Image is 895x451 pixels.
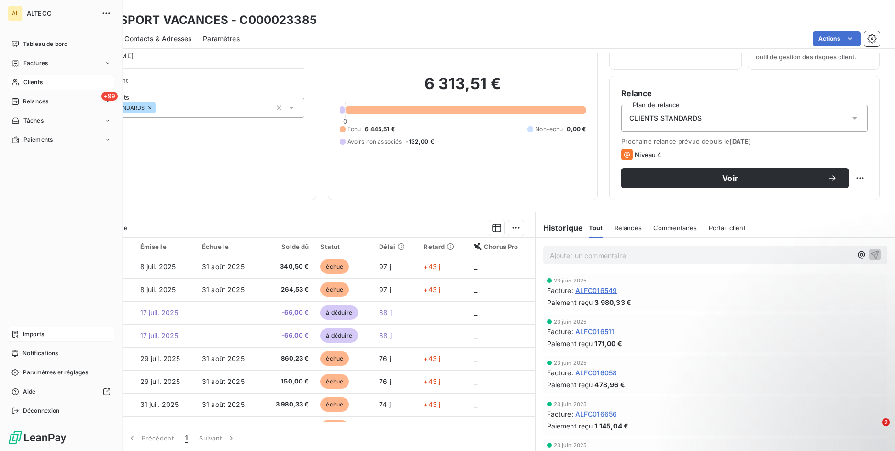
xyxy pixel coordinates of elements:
span: Facture : [547,285,573,295]
img: Logo LeanPay [8,430,67,445]
span: Imports [23,330,44,338]
span: Paiement reçu [547,421,593,431]
span: 171,00 € [594,338,622,349]
span: 97 j [379,285,391,293]
span: Aide [23,387,36,396]
span: 31 août 2025 [202,400,245,408]
span: 76 j [379,354,391,362]
span: _ [474,262,477,271]
span: Paiements [23,135,53,144]
span: échue [320,397,349,412]
span: 150,00 € [267,377,309,386]
span: -132,00 € [406,137,434,146]
span: 88 j [379,331,392,339]
span: Contacts & Adresses [124,34,191,44]
span: 88 j [379,308,392,316]
div: Échue le [202,243,255,250]
span: Paiement reçu [547,297,593,307]
span: Portail client [709,224,746,232]
button: Suivant [193,428,242,448]
span: Paiement reçu [547,338,593,349]
span: 76 j [379,377,391,385]
span: Échu [347,125,361,134]
span: 31 août 2025 [202,377,245,385]
span: échue [320,259,349,274]
span: Facture : [547,368,573,378]
span: 2 [882,418,890,426]
span: +43 j [424,354,440,362]
span: +43 j [424,400,440,408]
span: _ [474,308,477,316]
span: Paramètres [203,34,240,44]
span: _ [474,285,477,293]
span: 29 juil. 2025 [140,354,180,362]
span: Paiement reçu [547,380,593,390]
span: échue [320,351,349,366]
div: Émise le [140,243,190,250]
span: Voir [633,174,828,182]
span: 3 980,33 € [267,400,309,409]
span: échue [320,282,349,297]
span: CLIENTS STANDARDS [629,113,702,123]
span: Déconnexion [23,406,60,415]
div: Retard [424,243,462,250]
a: Aide [8,384,114,399]
span: Paramètres et réglages [23,368,88,377]
span: 23 juin 2025 [554,442,587,448]
span: 23 juin 2025 [554,278,587,283]
span: +99 [101,92,118,101]
button: Précédent [122,428,179,448]
span: Non-échu [535,125,563,134]
span: 17 juil. 2025 [140,308,179,316]
span: Tâches [23,116,44,125]
span: 23 juin 2025 [554,401,587,407]
span: +43 j [424,262,440,271]
span: Propriétés Client [77,77,304,90]
span: 74 j [379,400,391,408]
span: 23 juin 2025 [554,319,587,325]
span: 860,23 € [267,354,309,363]
span: ALFC016656 [575,409,617,419]
span: Tout [589,224,603,232]
button: Voir [621,168,849,188]
span: 0,00 € [567,125,586,134]
span: _ [474,354,477,362]
h6: Relance [621,88,868,99]
span: à déduire [320,328,358,343]
span: 31 août 2025 [202,285,245,293]
span: ALFC016549 [575,285,617,295]
span: Commentaires [653,224,697,232]
span: ALFC016058 [575,368,617,378]
span: +43 j [424,377,440,385]
div: Solde dû [267,243,309,250]
span: 1 145,04 € [594,421,628,431]
span: [DATE] [729,137,751,145]
span: 17 juil. 2025 [140,331,179,339]
span: échue [320,420,349,435]
span: Factures [23,59,48,68]
span: Prochaine relance prévue depuis le [621,137,868,145]
span: -66,00 € [267,331,309,340]
span: Clients [23,78,43,87]
span: Tableau de bord [23,40,67,48]
span: _ [474,400,477,408]
span: 31 juil. 2025 [140,400,179,408]
button: 1 [179,428,193,448]
span: Relances [615,224,642,232]
span: ALTECC [27,10,96,17]
div: Chorus Pro [474,243,529,250]
span: 3 980,33 € [594,297,631,307]
span: Facture : [547,409,573,419]
input: Ajouter une valeur [156,103,163,112]
iframe: Intercom notifications message [704,358,895,425]
iframe: Intercom live chat [862,418,885,441]
span: _ [474,377,477,385]
span: 264,53 € [267,285,309,294]
span: 8 juil. 2025 [140,285,176,293]
span: Relances [23,97,48,106]
span: Niveau 4 [635,151,661,158]
span: 478,96 € [594,380,625,390]
span: Avoirs non associés [347,137,402,146]
span: +43 j [424,285,440,293]
div: Délai [379,243,412,250]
